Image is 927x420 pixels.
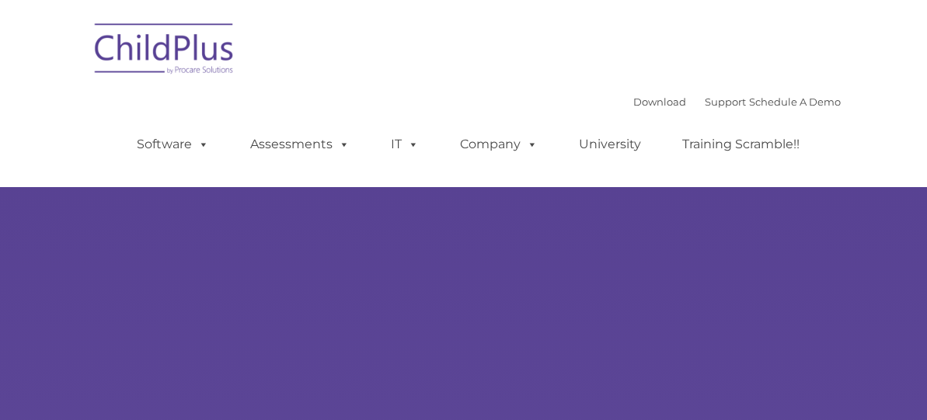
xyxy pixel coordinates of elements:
[87,12,242,90] img: ChildPlus by Procare Solutions
[705,95,746,108] a: Support
[235,129,365,160] a: Assessments
[749,95,841,108] a: Schedule A Demo
[563,129,657,160] a: University
[375,129,434,160] a: IT
[444,129,553,160] a: Company
[633,95,686,108] a: Download
[667,129,815,160] a: Training Scramble!!
[121,129,225,160] a: Software
[633,95,841,108] font: |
